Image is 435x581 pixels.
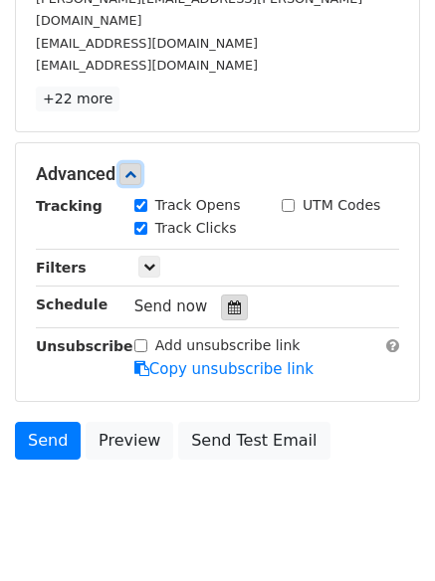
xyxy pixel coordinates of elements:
[155,335,301,356] label: Add unsubscribe link
[15,422,81,460] a: Send
[303,195,380,216] label: UTM Codes
[134,360,314,378] a: Copy unsubscribe link
[155,218,237,239] label: Track Clicks
[36,36,258,51] small: [EMAIL_ADDRESS][DOMAIN_NAME]
[36,163,399,185] h5: Advanced
[36,198,103,214] strong: Tracking
[134,297,208,315] span: Send now
[36,260,87,276] strong: Filters
[36,338,133,354] strong: Unsubscribe
[36,87,119,111] a: +22 more
[155,195,241,216] label: Track Opens
[335,485,435,581] iframe: Chat Widget
[86,422,173,460] a: Preview
[36,58,258,73] small: [EMAIL_ADDRESS][DOMAIN_NAME]
[36,296,108,312] strong: Schedule
[178,422,329,460] a: Send Test Email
